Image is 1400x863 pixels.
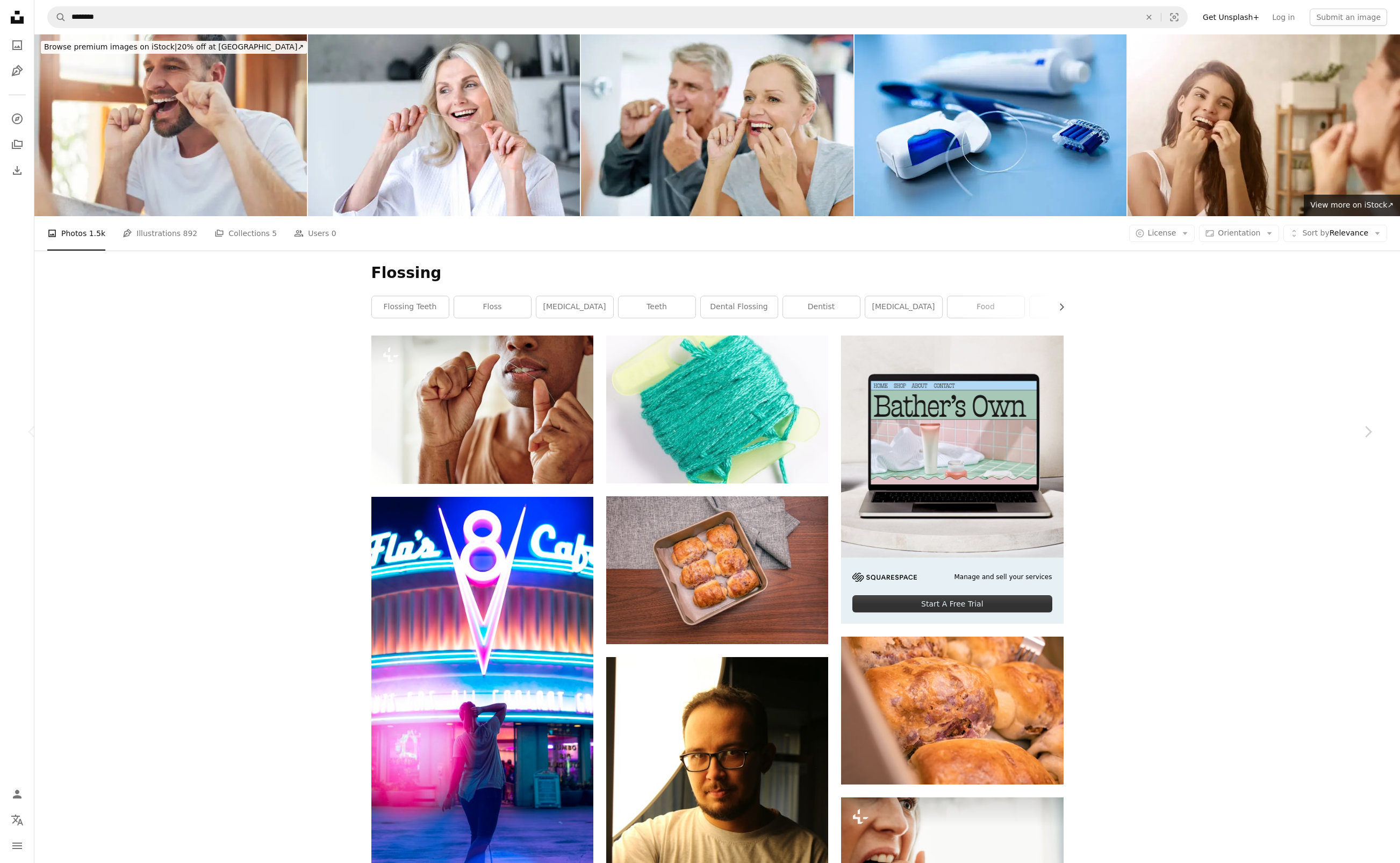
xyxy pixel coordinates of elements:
img: file-1707883121023-8e3502977149image [841,336,1063,558]
img: Maintaining healthy habits together [581,34,853,216]
span: 0 [332,227,336,239]
a: teeth [619,296,695,318]
a: Illustrations 892 [123,216,197,251]
button: Language [6,809,28,831]
a: Photos [6,34,28,56]
form: Find visuals sitewide [47,6,1188,28]
button: Clear [1137,7,1161,27]
img: Smiling mature woman using dental floss for clean teeth [308,34,580,216]
a: a close up of a tray of pastries [841,705,1063,715]
a: Illustrations [6,60,28,82]
a: Log in / Sign up [6,783,28,805]
a: dentist [783,296,860,318]
a: Explore [6,108,28,130]
img: Dental Equipment [855,34,1127,216]
a: bread [1030,296,1107,318]
a: flossing teeth [372,296,449,318]
span: Browse premium images on iStock | [44,42,177,51]
img: file-1705255347840-230a6ab5bca9image [852,573,917,582]
img: a spool of green thread sitting on top of a white surface [606,336,828,483]
span: View more on iStock ↗ [1310,201,1394,209]
img: Take your dental hygiene routine a step further by flossing [34,34,307,216]
img: Woman is using dental floss [1128,34,1400,216]
a: Manage and sell your servicesStart A Free Trial [841,336,1063,624]
button: scroll list to the right [1052,296,1064,318]
span: 5 [272,227,277,239]
a: dental flossing [701,296,778,318]
img: a man holding a pair of scissors to his nose [371,336,593,484]
a: a man wearing glasses [606,819,828,829]
button: Sort byRelevance [1283,225,1387,242]
button: License [1129,225,1195,242]
a: [MEDICAL_DATA] [865,296,942,318]
a: Log in [1266,9,1301,26]
span: License [1148,229,1176,237]
a: a man holding a pair of scissors to his nose [371,404,593,414]
a: Collections [6,134,28,155]
span: Relevance [1302,228,1368,239]
span: Orientation [1218,229,1260,237]
button: Submit an image [1310,9,1387,26]
span: Sort by [1302,229,1329,237]
img: a close up of a tray of pastries [841,637,1063,784]
a: Download History [6,160,28,181]
button: Visual search [1161,7,1187,27]
a: Get Unsplash+ [1196,9,1266,26]
span: Manage and sell your services [954,573,1052,582]
a: floss [454,296,531,318]
a: a spool of green thread sitting on top of a white surface [606,404,828,414]
a: Collections 5 [214,216,277,251]
div: Start A Free Trial [852,595,1052,612]
button: Menu [6,835,28,857]
a: [MEDICAL_DATA] [536,296,613,318]
h1: Flossing [371,263,1064,283]
span: 892 [183,227,198,239]
a: food [947,296,1024,318]
button: Search Unsplash [48,7,66,27]
a: View more on iStock↗ [1304,195,1400,216]
a: woman standing on gray flooring [371,689,593,699]
a: Browse premium images on iStock|20% off at [GEOGRAPHIC_DATA]↗ [34,34,313,60]
img: a pan filled with pastries sitting on top of a wooden table [606,496,828,644]
a: Users 0 [294,216,336,251]
a: Next [1336,380,1400,483]
button: Orientation [1199,225,1279,242]
a: a pan filled with pastries sitting on top of a wooden table [606,565,828,575]
span: 20% off at [GEOGRAPHIC_DATA] ↗ [44,42,304,51]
